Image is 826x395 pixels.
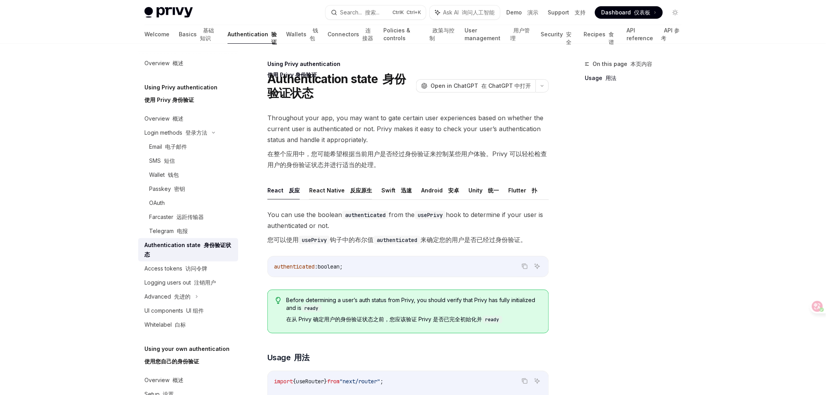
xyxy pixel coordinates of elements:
[392,9,421,16] span: Ctrl K
[429,27,454,41] font: 政策与控制
[174,293,190,300] font: 先进的
[144,306,204,315] div: UI components
[274,263,315,270] span: authenticated
[605,75,616,81] font: 用法
[144,264,207,273] div: Access tokens
[362,27,373,41] font: 连接器
[175,321,186,328] font: 白标
[149,184,185,194] div: Passkey
[267,181,300,199] button: React 反应
[138,276,238,290] a: Logging users out 注销用户
[267,60,549,68] div: Using Privy authentication
[138,182,238,196] a: Passkey 密钥
[342,211,389,219] code: authenticated
[165,143,187,150] font: 电子邮件
[609,31,614,45] font: 食谱
[138,140,238,154] a: Email 电子邮件
[138,168,238,182] a: Wallet 钱包
[293,378,296,385] span: {
[267,352,310,363] span: Usage
[144,358,199,365] font: 使用您自己的身份验证
[327,378,340,385] span: from
[177,228,188,234] font: 电报
[267,150,547,169] font: 在整个应用中，您可能希望根据当前用户是否经过身份验证来控制某些用户体验。Privy 可以轻松检查用户的身份验证状态并进行适当的处理。
[173,115,183,122] font: 概述
[601,9,651,16] span: Dashboard
[138,154,238,168] a: SMS 短信
[661,27,680,41] font: API 参考
[144,320,186,329] div: Whitelabel
[383,25,456,44] a: Policies & controls 政策与控制
[669,6,682,19] button: Toggle dark mode
[138,262,238,276] a: Access tokens 访问令牌
[138,112,238,126] a: Overview 概述
[287,296,541,327] span: Before determining a user’s auth status from Privy, you should verify that Privy has fully initia...
[584,25,617,44] a: Recipes 食谱
[185,129,207,136] font: 登录方法
[510,27,530,41] font: 用户管理
[286,25,318,44] a: Wallets 钱包
[228,25,277,44] a: Authentication 验证
[462,9,495,16] font: 询问人工智能
[318,263,340,270] span: boolean
[431,82,531,90] span: Open in ChatGPT
[532,376,542,386] button: Ask AI
[144,128,207,137] div: Login methods
[548,9,586,16] a: Support 支持
[267,72,406,100] font: 身份验证状态
[276,297,281,304] svg: Tip
[488,187,499,194] font: 统一
[200,27,214,41] font: 基础知识
[299,236,330,244] code: usePrivy
[520,261,530,271] button: Copy the contents from the code block
[416,79,536,93] button: Open in ChatGPT 在 ChatGPT 中打开
[566,31,571,45] font: 安全
[185,265,207,272] font: 访问令牌
[340,8,380,17] div: Search...
[138,196,238,210] a: OAuth
[144,240,233,259] div: Authentication state
[448,187,459,194] font: 安卓
[267,236,527,244] font: 您可以使用 钩子中的布尔值 来确定您的用户是否已经过身份验证。
[144,96,194,103] font: 使用 Privy 身份验证
[421,181,459,199] button: Android 安卓
[326,5,426,20] button: Search... 搜索...CtrlK Ctrl+K
[585,72,688,84] a: Usage 用法
[310,27,318,41] font: 钱包
[443,9,495,16] span: Ask AI
[267,209,549,248] span: You can use the boolean from the hook to determine if your user is authenticated or not.
[176,214,204,220] font: 远距传输器
[289,187,300,194] font: 反应
[302,304,322,312] code: ready
[430,5,500,20] button: Ask AI 询问人工智能
[267,71,317,78] font: 使用 Privy 身份验证
[144,83,217,108] h5: Using Privy authentication
[168,171,179,178] font: 钱包
[309,181,372,199] button: React Native 反应原生
[381,181,412,199] button: Swift 迅速
[174,185,185,192] font: 密钥
[527,9,538,16] font: 演示
[138,304,238,318] a: UI components UI 组件
[186,307,204,314] font: UI 组件
[593,59,653,69] span: On this page
[173,377,183,383] font: 概述
[138,238,238,262] a: Authentication state 身份验证状态
[365,9,380,16] font: 搜索...
[179,25,218,44] a: Basics 基础知识
[149,170,179,180] div: Wallet
[482,316,502,324] code: ready
[164,157,175,164] font: 短信
[324,378,327,385] span: }
[173,60,183,66] font: 概述
[194,279,216,286] font: 注销用户
[267,72,413,100] h1: Authentication state
[267,112,549,173] span: Throughout your app, you may want to gate certain user experiences based on whether the current u...
[144,375,183,385] div: Overview
[138,210,238,224] a: Farcaster 远距传输器
[149,198,165,208] div: OAuth
[401,187,412,194] font: 迅速
[144,292,190,301] div: Advanced
[340,378,380,385] span: "next/router"
[631,60,653,67] font: 本页内容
